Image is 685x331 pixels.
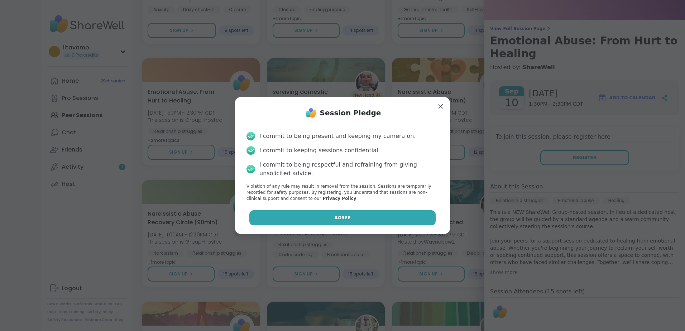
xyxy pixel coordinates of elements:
h1: Session Pledge [320,108,381,118]
button: Agree [249,210,436,225]
a: Privacy Policy [322,196,356,201]
img: ShareWell Logo [304,106,318,120]
p: Violation of any rule may result in removal from the session. Sessions are temporarily recorded f... [246,183,439,201]
div: I commit to keeping sessions confidential. [259,146,380,155]
span: Agree [335,215,351,221]
div: I commit to being respectful and refraining from giving unsolicited advice. [259,160,439,178]
div: I commit to being present and keeping my camera on. [259,132,416,140]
